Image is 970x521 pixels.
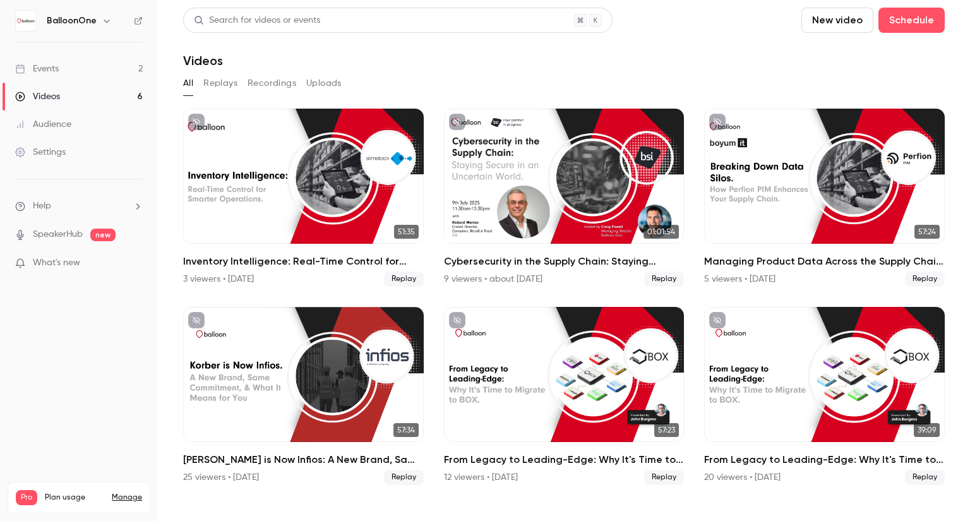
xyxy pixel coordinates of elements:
[444,452,685,467] h2: From Legacy to Leading-Edge: Why It's Time to Migrate to BOX
[905,272,945,287] span: Replay
[704,307,945,485] a: 39:09From Legacy to Leading-Edge: Why It's Time to Migrate to BOX20 viewers • [DATE]Replay
[709,312,726,328] button: unpublished
[16,11,36,31] img: BalloonOne
[45,493,104,503] span: Plan usage
[393,423,419,437] span: 57:34
[194,14,320,27] div: Search for videos or events
[183,254,424,269] h2: Inventory Intelligence: Real-Time Control for Smarter Operations with Slimstock
[654,423,679,437] span: 57:23
[444,307,685,485] li: From Legacy to Leading-Edge: Why It's Time to Migrate to BOX
[644,470,684,485] span: Replay
[183,109,945,485] ul: Videos
[704,452,945,467] h2: From Legacy to Leading-Edge: Why It's Time to Migrate to BOX
[47,15,97,27] h6: BalloonOne
[704,273,775,285] div: 5 viewers • [DATE]
[16,490,37,505] span: Pro
[183,307,424,485] li: Korber is Now Infios: A New Brand, Same Commitment, and What It Means for You.
[444,273,542,285] div: 9 viewers • about [DATE]
[33,256,80,270] span: What's new
[183,273,254,285] div: 3 viewers • [DATE]
[914,225,940,239] span: 57:24
[183,471,259,484] div: 25 viewers • [DATE]
[644,225,679,239] span: 01:01:54
[394,225,419,239] span: 51:35
[704,109,945,287] li: Managing Product Data Across the Supply Chain Is Complex. Let’s Simplify It.
[203,73,237,93] button: Replays
[248,73,296,93] button: Recordings
[709,114,726,130] button: unpublished
[444,109,685,287] li: Cybersecurity in the Supply Chain: Staying Secure in an Uncertain World - In partnership with BSI
[183,109,424,287] a: 51:35Inventory Intelligence: Real-Time Control for Smarter Operations with Slimstock3 viewers • [...
[15,146,66,159] div: Settings
[15,118,71,131] div: Audience
[15,90,60,103] div: Videos
[188,312,205,328] button: unpublished
[306,73,342,93] button: Uploads
[905,470,945,485] span: Replay
[444,109,685,287] a: 01:01:54Cybersecurity in the Supply Chain: Staying Secure in an Uncertain World - In partnership ...
[384,470,424,485] span: Replay
[878,8,945,33] button: Schedule
[914,423,940,437] span: 39:09
[183,73,193,93] button: All
[183,307,424,485] a: 57:34[PERSON_NAME] is Now Infios: A New Brand, Same Commitment, and What It Means for You.25 view...
[33,200,51,213] span: Help
[128,258,143,269] iframe: Noticeable Trigger
[90,229,116,241] span: new
[112,493,142,503] a: Manage
[704,471,781,484] div: 20 viewers • [DATE]
[33,228,83,241] a: SpeakerHub
[183,8,945,513] section: Videos
[644,272,684,287] span: Replay
[384,272,424,287] span: Replay
[183,452,424,467] h2: [PERSON_NAME] is Now Infios: A New Brand, Same Commitment, and What It Means for You.
[15,200,143,213] li: help-dropdown-opener
[704,307,945,485] li: From Legacy to Leading-Edge: Why It's Time to Migrate to BOX
[444,471,518,484] div: 12 viewers • [DATE]
[444,254,685,269] h2: Cybersecurity in the Supply Chain: Staying Secure in an Uncertain World - In partnership with BSI
[15,63,59,75] div: Events
[188,114,205,130] button: unpublished
[449,114,465,130] button: unpublished
[449,312,465,328] button: unpublished
[704,109,945,287] a: 57:24Managing Product Data Across the Supply Chain Is Complex. Let’s Simplify It.5 viewers • [DAT...
[183,109,424,287] li: Inventory Intelligence: Real-Time Control for Smarter Operations with Slimstock
[801,8,873,33] button: New video
[704,254,945,269] h2: Managing Product Data Across the Supply Chain Is Complex. Let’s Simplify It.
[444,307,685,485] a: 57:23From Legacy to Leading-Edge: Why It's Time to Migrate to BOX12 viewers • [DATE]Replay
[183,53,223,68] h1: Videos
